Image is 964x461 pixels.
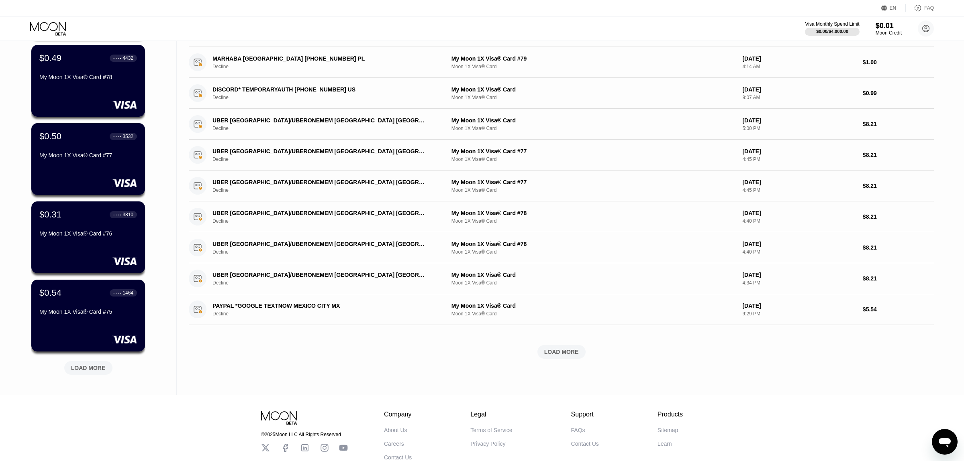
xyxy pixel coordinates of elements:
div: UBER [GEOGRAPHIC_DATA]/UBERONEMEM [GEOGRAPHIC_DATA] [GEOGRAPHIC_DATA] [212,117,427,124]
div: Moon 1X Visa® Card [451,280,736,286]
div: UBER [GEOGRAPHIC_DATA]/UBERONEMEM [GEOGRAPHIC_DATA] [GEOGRAPHIC_DATA] [212,241,427,247]
div: $0.00 / $4,000.00 [816,29,848,34]
div: Legal [470,411,512,418]
div: My Moon 1X Visa® Card #76 [39,230,137,237]
div: Moon 1X Visa® Card [451,218,736,224]
div: MARHABA [GEOGRAPHIC_DATA] [PHONE_NUMBER] PLDeclineMy Moon 1X Visa® Card #79Moon 1X Visa® Card[DAT... [189,47,934,78]
div: About Us [384,427,407,433]
div: Moon 1X Visa® Card [451,187,736,193]
div: EN [890,5,897,11]
div: DISCORD* TEMPORARYAUTH [PHONE_NUMBER] USDeclineMy Moon 1X Visa® CardMoon 1X Visa® Card[DATE]9:07 ... [189,78,934,109]
div: Decline [212,280,443,286]
div: [DATE] [742,179,856,185]
div: $0.31 [39,209,61,220]
div: Learn [658,441,672,447]
div: Decline [212,218,443,224]
div: Decline [212,249,443,255]
div: MARHABA [GEOGRAPHIC_DATA] [PHONE_NUMBER] PL [212,55,427,62]
div: Contact Us [384,454,412,461]
div: [DATE] [742,117,856,124]
div: [DATE] [742,148,856,154]
div: My Moon 1X Visa® Card #77 [39,152,137,158]
div: Moon 1X Visa® Card [451,156,736,162]
div: UBER [GEOGRAPHIC_DATA]/UBERONEMEM [GEOGRAPHIC_DATA] [GEOGRAPHIC_DATA]DeclineMy Moon 1X Visa® Card... [189,232,934,263]
div: My Moon 1X Visa® Card #78 [451,241,736,247]
div: Visa Monthly Spend Limit$0.00/$4,000.00 [805,21,859,36]
div: $0.49● ● ● ●4432My Moon 1X Visa® Card #78 [31,45,145,117]
div: Moon 1X Visa® Card [451,249,736,255]
div: Privacy Policy [470,441,505,447]
div: UBER [GEOGRAPHIC_DATA]/UBERONEMEM [GEOGRAPHIC_DATA] [GEOGRAPHIC_DATA] [212,210,427,216]
div: ● ● ● ● [113,213,121,216]
div: LOAD MORE [58,358,118,375]
div: $8.21 [863,213,934,220]
div: UBER [GEOGRAPHIC_DATA]/UBERONEMEM [GEOGRAPHIC_DATA] [GEOGRAPHIC_DATA]DeclineMy Moon 1X Visa® Card... [189,171,934,201]
div: 1464 [123,290,133,296]
div: Visa Monthly Spend Limit [805,21,859,27]
div: [DATE] [742,210,856,216]
div: My Moon 1X Visa® Card #78 [451,210,736,216]
div: Decline [212,64,443,69]
div: $0.54 [39,288,61,298]
div: $0.50 [39,131,61,142]
div: $0.49 [39,53,61,63]
div: UBER [GEOGRAPHIC_DATA]/UBERONEMEM [GEOGRAPHIC_DATA] [GEOGRAPHIC_DATA] [212,148,427,154]
div: PAYPAL *GOOGLE TEXTNOW MEXICO CITY MXDeclineMy Moon 1X Visa® CardMoon 1X Visa® Card[DATE]9:29 PM$... [189,294,934,325]
div: Contact Us [571,441,599,447]
div: Decline [212,187,443,193]
div: My Moon 1X Visa® Card #77 [451,179,736,185]
div: $8.21 [863,275,934,282]
div: Careers [384,441,404,447]
div: © 2025 Moon LLC All Rights Reserved [261,432,348,437]
div: UBER [GEOGRAPHIC_DATA]/UBERONEMEM [GEOGRAPHIC_DATA] [GEOGRAPHIC_DATA]DeclineMy Moon 1X Visa® Card... [189,140,934,171]
div: My Moon 1X Visa® Card #78 [39,74,137,80]
div: 4:14 AM [742,64,856,69]
div: My Moon 1X Visa® Card [451,272,736,278]
div: My Moon 1X Visa® Card [451,303,736,309]
div: Company [384,411,412,418]
div: $0.01Moon Credit [876,22,902,36]
div: LOAD MORE [71,364,106,372]
div: FAQs [571,427,585,433]
div: $0.01 [876,22,902,30]
div: $8.21 [863,152,934,158]
div: $8.21 [863,121,934,127]
div: LOAD MORE [544,348,579,355]
div: $0.54● ● ● ●1464My Moon 1X Visa® Card #75 [31,280,145,351]
div: Products [658,411,683,418]
div: Terms of Service [470,427,512,433]
div: My Moon 1X Visa® Card #77 [451,148,736,154]
div: Support [571,411,599,418]
div: Moon 1X Visa® Card [451,64,736,69]
div: $5.54 [863,306,934,313]
div: 4:40 PM [742,249,856,255]
div: 4:34 PM [742,280,856,286]
div: ● ● ● ● [113,292,121,294]
div: DISCORD* TEMPORARYAUTH [PHONE_NUMBER] US [212,86,427,93]
div: PAYPAL *GOOGLE TEXTNOW MEXICO CITY MX [212,303,427,309]
div: Moon 1X Visa® Card [451,126,736,131]
div: 4:45 PM [742,156,856,162]
iframe: Button to launch messaging window [932,429,958,455]
div: [DATE] [742,272,856,278]
div: FAQ [906,4,934,12]
div: EN [881,4,906,12]
div: Decline [212,126,443,131]
div: 9:29 PM [742,311,856,317]
div: My Moon 1X Visa® Card [451,117,736,124]
div: My Moon 1X Visa® Card #79 [451,55,736,62]
div: Decline [212,95,443,100]
div: ● ● ● ● [113,57,121,59]
div: Moon 1X Visa® Card [451,95,736,100]
div: $8.21 [863,244,934,251]
div: ● ● ● ● [113,135,121,138]
div: My Moon 1X Visa® Card [451,86,736,93]
div: $8.21 [863,183,934,189]
div: UBER [GEOGRAPHIC_DATA]/UBERONEMEM [GEOGRAPHIC_DATA] [GEOGRAPHIC_DATA]DeclineMy Moon 1X Visa® Card... [189,109,934,140]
